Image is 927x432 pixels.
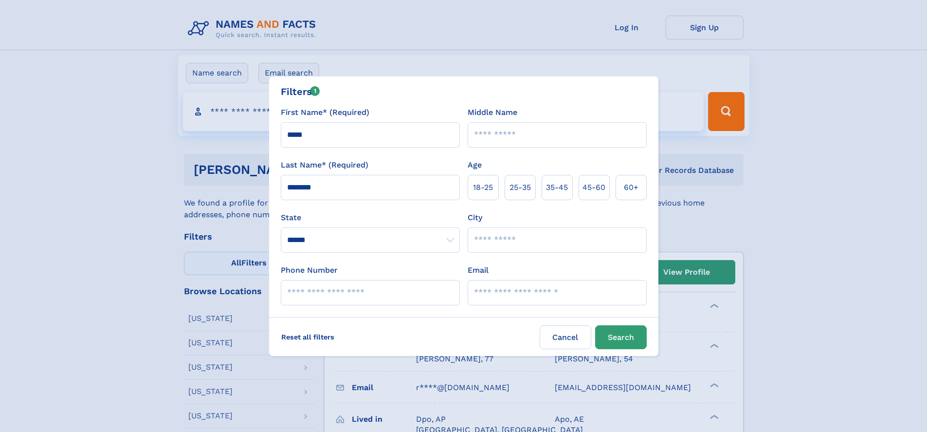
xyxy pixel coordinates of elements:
label: Cancel [540,325,591,349]
label: Middle Name [468,107,517,118]
label: Reset all filters [275,325,341,349]
label: Last Name* (Required) [281,159,368,171]
label: State [281,212,460,224]
span: 35‑45 [546,182,568,193]
span: 60+ [624,182,638,193]
div: Filters [281,84,320,99]
label: Email [468,264,489,276]
label: City [468,212,482,224]
span: 45‑60 [582,182,605,193]
span: 25‑35 [509,182,531,193]
label: Phone Number [281,264,338,276]
span: 18‑25 [473,182,493,193]
label: First Name* (Required) [281,107,369,118]
button: Search [595,325,647,349]
label: Age [468,159,482,171]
